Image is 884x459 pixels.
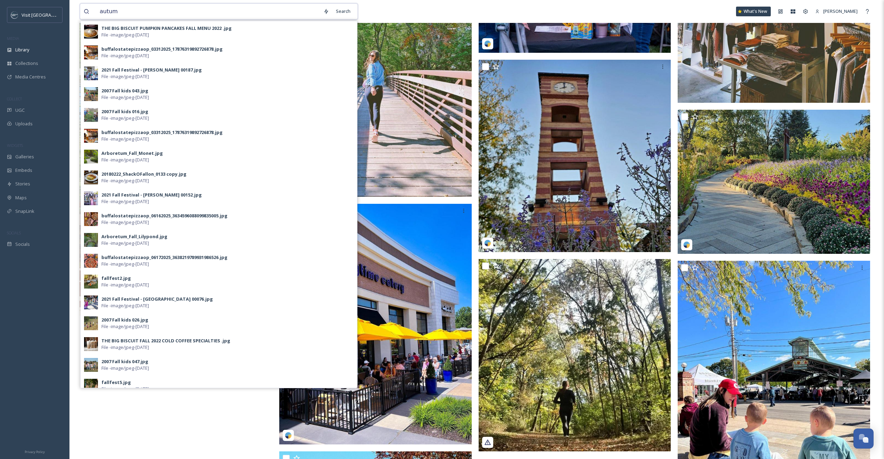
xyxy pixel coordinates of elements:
[101,337,230,344] div: THE BIG BISCUIT FALL 2022 COLD COFFEE SPECIALTIES .jpg
[101,198,149,205] span: File - image/jpeg - [DATE]
[101,386,149,392] span: File - image/jpeg - [DATE]
[84,129,98,143] img: 48072f52-26cc-4941-a4d8-0b0d42e9eaa2.jpg
[736,7,771,16] a: What's New
[101,344,149,351] span: File - image/jpeg - [DATE]
[84,25,98,39] img: a510a63a-3023-4326-987c-0f29e521a304.jpg
[101,302,149,309] span: File - image/jpeg - [DATE]
[22,11,75,18] span: Visit [GEOGRAPHIC_DATA]
[96,4,320,19] input: Search your library
[15,107,25,114] span: UGC
[101,317,148,323] div: 2007 Fall kids 026.jpg
[101,233,167,240] div: Arboretum_Fall_Lilypond.jpg
[15,181,30,187] span: Stories
[101,212,228,219] div: buffalostatepizzaop_06162025_3634596088099835005.jpg
[101,67,202,73] div: 2021 Fall Festival - [PERSON_NAME] 00187.jpg
[101,192,202,198] div: 2021 Fall Festival - [PERSON_NAME] 00152.jpg
[101,296,213,302] div: 2021 Fall Festival - [GEOGRAPHIC_DATA] 00076.jpg
[683,241,690,248] img: snapsea-logo.png
[84,316,98,330] img: fde3a8d6-5b12-448a-8108-deb851d9bbff.jpg
[101,46,223,52] div: buffalostatepizzaop_03312025_17876319892726878.jpg
[15,241,30,248] span: Socials
[101,171,187,177] div: 20180222_ShackOFallon_0133 copy.jpg
[11,11,18,18] img: c3es6xdrejuflcaqpovn.png
[84,45,98,59] img: b85c5657-e86c-4439-8cb5-e8618a485f57.jpg
[678,110,870,254] img: oparboretum_03312025_18067901023393292.jpg
[823,8,858,14] span: [PERSON_NAME]
[812,5,861,18] a: [PERSON_NAME]
[101,240,149,247] span: File - image/jpeg - [DATE]
[84,87,98,101] img: af7d8760-af0b-47a9-86a7-a2f2b10e6941.jpg
[15,167,32,174] span: Embeds
[15,208,34,215] span: SnapLink
[101,115,149,122] span: File - image/jpeg - [DATE]
[332,5,354,18] div: Search
[84,150,98,164] img: 2388d7f1-136d-4a40-8cfe-9da8b4140ebb.jpg
[101,323,149,330] span: File - image/jpeg - [DATE]
[15,153,34,160] span: Galleries
[101,150,163,157] div: Arboretum_Fall_Monet.jpg
[84,170,98,184] img: 5ec0d665-33b7-4a78-8224-1a9fda595064.jpg
[101,275,131,282] div: fallfest2.jpg
[84,337,98,351] img: 0d34285b-1166-480b-9156-051af15ced22.jpg
[101,379,131,386] div: fallfest5.jpg
[7,96,22,101] span: COLLECT
[101,136,149,142] span: File - image/jpeg - [DATE]
[479,259,671,451] img: sherunskc_03312025_17870043610484674.jpg
[853,428,874,449] button: Open Chat
[484,240,491,247] img: snapsea-logo.png
[101,87,148,94] div: 2007 Fall kids 043.jpg
[84,66,98,80] img: b5ff4dfd-5836-49e7-bdc2-2d457b956ad9.jpg
[101,177,149,184] span: File - image/jpeg - [DATE]
[15,47,29,53] span: Library
[84,191,98,205] img: 45d9f078-789f-4dba-ac82-4d7c8a0eae69.jpg
[84,275,98,289] img: 52d76aea-ccef-4fc1-a0e5-74a0dbf8e339.jpg
[84,358,98,372] img: 7e194f12-ef91-4e12-b38c-ad2f70729c7b.jpg
[101,73,149,80] span: File - image/jpeg - [DATE]
[25,447,45,456] a: Privacy Policy
[479,60,671,252] img: artistkcmo_03312025_17935995011740149.jpg
[15,120,33,127] span: Uploads
[101,108,148,115] div: 2007 Fall kids 016.jpg
[101,94,149,101] span: File - image/jpeg - [DATE]
[285,432,292,439] img: snapsea-logo.png
[101,52,149,59] span: File - image/jpeg - [DATE]
[101,129,223,136] div: buffalostatepizzaop_03312025_17876319892726878.jpg
[15,74,46,80] span: Media Centres
[7,230,21,235] span: SOCIALS
[84,254,98,268] img: 2e3ea3a3-d380-47bf-bbf5-d271ad387e16.jpg
[7,143,23,148] span: WIDGETS
[101,365,149,372] span: File - image/jpeg - [DATE]
[80,75,272,316] img: healthybunhead_03312025_17915697715366475.jpg
[101,261,149,267] span: File - image/jpeg - [DATE]
[101,25,232,32] div: THE BIG BISCUIT PUMPKIN PANCAKES FALL MENU 2022 .jpg
[15,194,27,201] span: Maps
[101,157,149,163] span: File - image/jpeg - [DATE]
[101,358,148,365] div: 2007 Fall kids 047.jpg
[84,295,98,309] img: 98d51842-f799-46d0-b589-45112fdaaa36.jpg
[101,32,149,38] span: File - image/jpeg - [DATE]
[84,212,98,226] img: 16857729-9700-48ae-9e30-73b796afa779.jpg
[84,108,98,122] img: 97b965f3-1c8e-44db-a14c-6739575da946.jpg
[101,282,149,288] span: File - image/jpeg - [DATE]
[84,379,98,393] img: 8d183f17-fa22-4a70-8844-5f72782ce325.jpg
[101,254,228,261] div: buffalostatepizzaop_06172025_3638219789931986526.jpg
[101,219,149,226] span: File - image/jpeg - [DATE]
[25,450,45,454] span: Privacy Policy
[84,233,98,247] img: 6914d19c-6705-4e82-996c-ebd21f968fc8.jpg
[15,60,38,67] span: Collections
[279,204,472,444] img: kansascitybucketlist_03312025_18191247748282883.jpg
[7,36,19,41] span: MEDIA
[484,40,491,47] img: snapsea-logo.png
